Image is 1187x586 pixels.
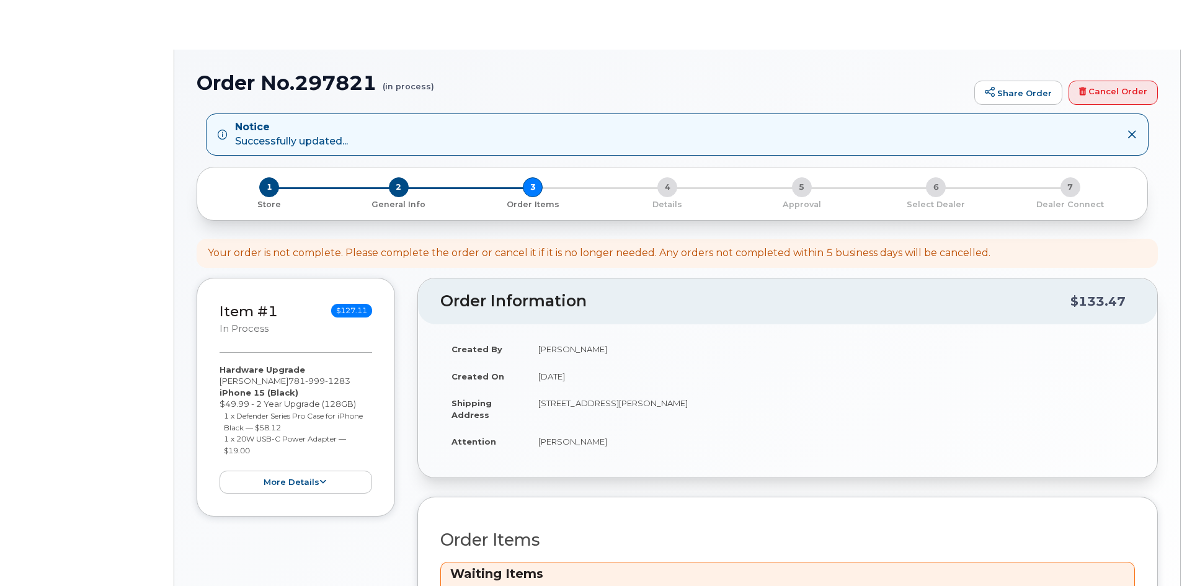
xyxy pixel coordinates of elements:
[207,197,332,210] a: 1 Store
[527,363,1135,390] td: [DATE]
[220,471,372,494] button: more details
[325,376,350,386] span: 1283
[259,177,279,197] span: 1
[527,389,1135,428] td: [STREET_ADDRESS][PERSON_NAME]
[451,344,502,354] strong: Created By
[1069,81,1158,105] a: Cancel Order
[331,304,372,317] span: $127.11
[220,323,269,334] small: in process
[527,335,1135,363] td: [PERSON_NAME]
[527,428,1135,455] td: [PERSON_NAME]
[1070,290,1126,313] div: $133.47
[235,120,348,135] strong: Notice
[220,303,278,320] a: Item #1
[389,177,409,197] span: 2
[212,199,327,210] p: Store
[440,531,1135,549] h2: Order Items
[224,434,346,455] small: 1 x 20W USB-C Power Adapter — $19.00
[224,411,363,432] small: 1 x Defender Series Pro Case for iPhone Black — $58.12
[305,376,325,386] span: 999
[220,364,372,494] div: [PERSON_NAME] $49.99 - 2 Year Upgrade (128GB)
[235,120,348,149] div: Successfully updated...
[451,371,504,381] strong: Created On
[337,199,461,210] p: General Info
[440,293,1070,310] h2: Order Information
[451,398,492,420] strong: Shipping Address
[220,388,298,397] strong: iPhone 15 (Black)
[197,72,968,94] h1: Order No.297821
[288,376,350,386] span: 781
[451,437,496,446] strong: Attention
[332,197,466,210] a: 2 General Info
[208,246,990,260] div: Your order is not complete. Please complete the order or cancel it if it is no longer needed. Any...
[383,72,434,91] small: (in process)
[974,81,1062,105] a: Share Order
[450,566,1125,582] h3: Waiting Items
[220,365,305,375] strong: Hardware Upgrade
